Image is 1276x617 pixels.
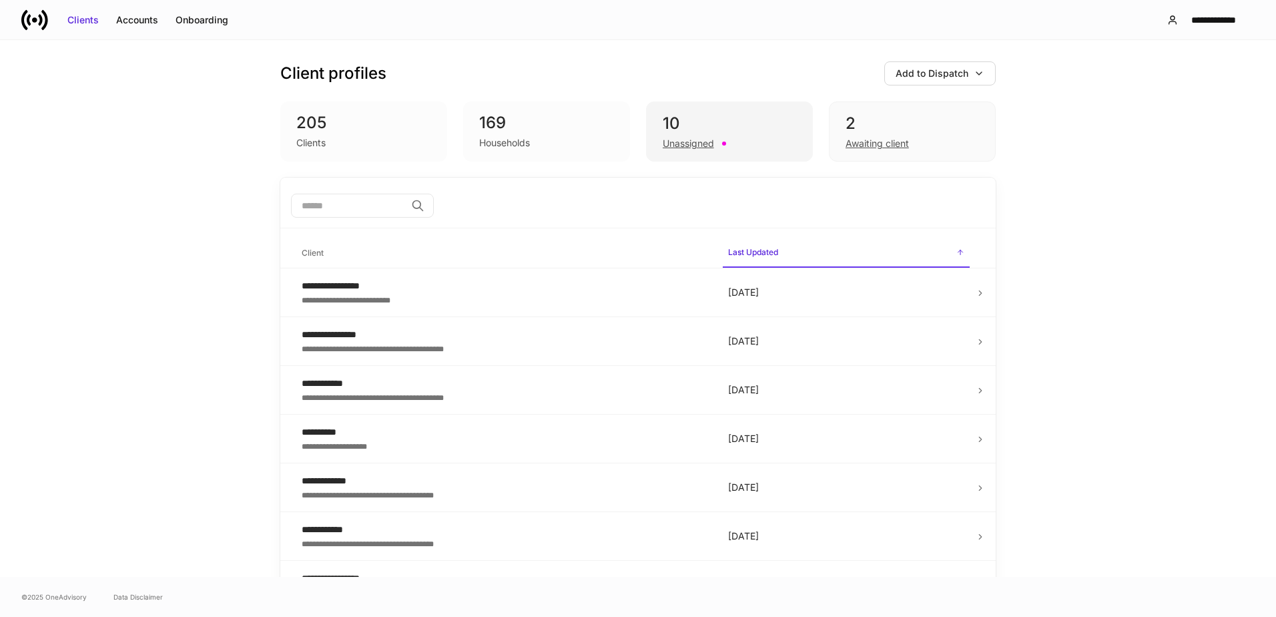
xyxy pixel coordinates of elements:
[296,136,326,150] div: Clients
[280,63,386,84] h3: Client profiles
[296,112,431,134] div: 205
[896,67,968,80] div: Add to Dispatch
[723,239,970,268] span: Last Updated
[728,432,964,445] p: [DATE]
[116,13,158,27] div: Accounts
[663,137,714,150] div: Unassigned
[21,592,87,602] span: © 2025 OneAdvisory
[59,9,107,31] button: Clients
[884,61,996,85] button: Add to Dispatch
[728,383,964,397] p: [DATE]
[296,240,712,267] span: Client
[176,13,228,27] div: Onboarding
[728,286,964,299] p: [DATE]
[663,113,796,134] div: 10
[479,136,530,150] div: Households
[479,112,614,134] div: 169
[728,530,964,543] p: [DATE]
[846,113,979,134] div: 2
[728,481,964,494] p: [DATE]
[167,9,237,31] button: Onboarding
[829,101,996,162] div: 2Awaiting client
[646,101,813,162] div: 10Unassigned
[846,137,909,150] div: Awaiting client
[728,246,778,258] h6: Last Updated
[67,13,99,27] div: Clients
[113,592,163,602] a: Data Disclaimer
[107,9,167,31] button: Accounts
[302,246,324,259] h6: Client
[728,335,964,348] p: [DATE]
